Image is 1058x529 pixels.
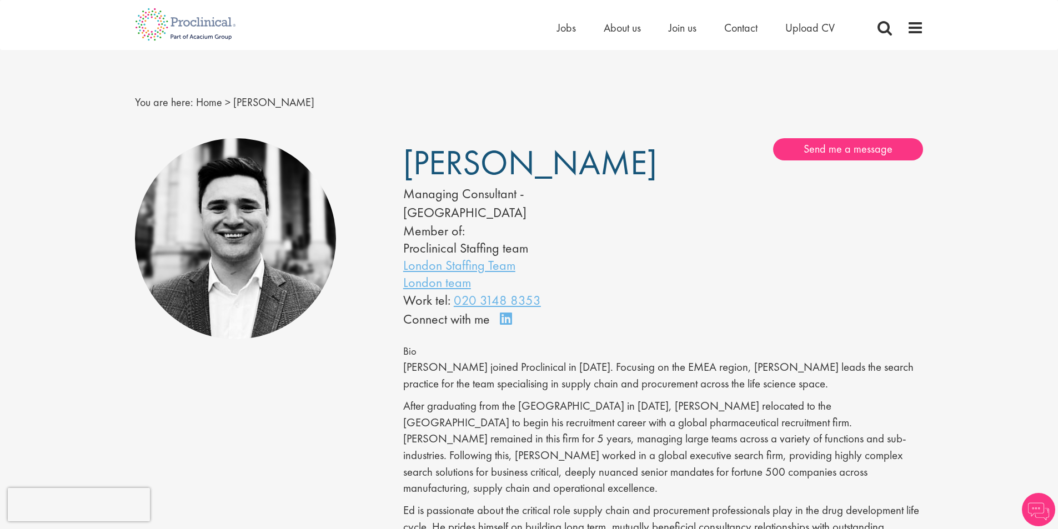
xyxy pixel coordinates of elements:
[196,95,222,109] a: breadcrumb link
[773,138,923,160] a: Send me a message
[403,274,471,291] a: London team
[135,95,193,109] span: You are here:
[403,359,924,392] p: [PERSON_NAME] joined Proclinical in [DATE]. Focusing on the EMEA region, [PERSON_NAME] leads the ...
[724,21,758,35] a: Contact
[403,140,657,185] span: [PERSON_NAME]
[225,95,230,109] span: >
[604,21,641,35] a: About us
[1022,493,1055,526] img: Chatbot
[557,21,576,35] a: Jobs
[233,95,314,109] span: [PERSON_NAME]
[403,345,417,358] span: Bio
[669,21,696,35] a: Join us
[8,488,150,521] iframe: reCAPTCHA
[403,291,450,309] span: Work tel:
[785,21,835,35] a: Upload CV
[135,138,337,340] img: Edward Little
[403,184,630,223] div: Managing Consultant - [GEOGRAPHIC_DATA]
[403,256,515,274] a: London Staffing Team
[403,222,465,239] label: Member of:
[403,239,630,256] li: Proclinical Staffing team
[454,291,541,309] a: 020 3148 8353
[403,398,924,497] p: After graduating from the [GEOGRAPHIC_DATA] in [DATE], [PERSON_NAME] relocated to the [GEOGRAPHIC...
